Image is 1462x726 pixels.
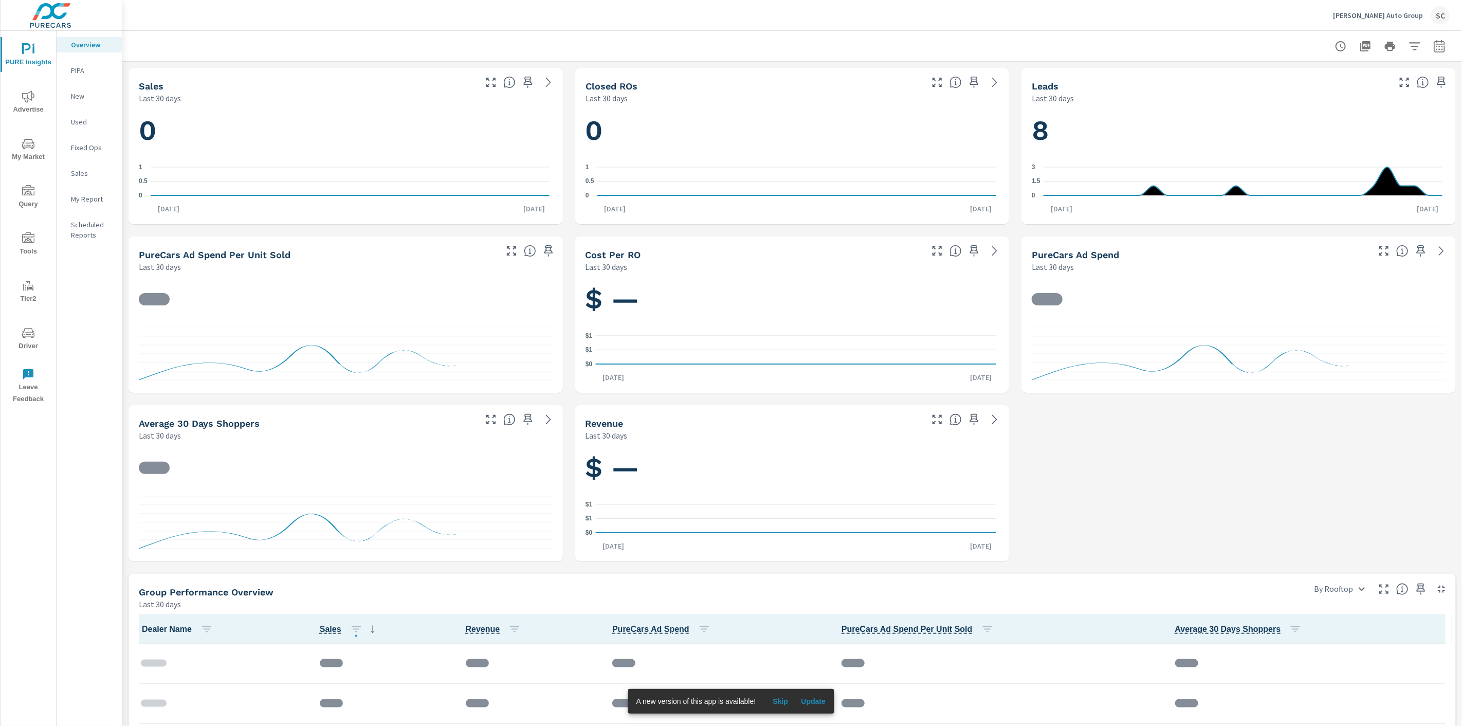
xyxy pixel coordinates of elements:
[57,140,122,155] div: Fixed Ops
[4,43,53,68] span: PURE Insights
[139,249,290,260] h5: PureCars Ad Spend Per Unit Sold
[1175,623,1281,635] span: A rolling 30 day total of daily Shoppers on the dealership website, averaged over the selected da...
[966,74,982,90] span: Save this to your personalized report
[1032,249,1119,260] h5: PureCars Ad Spend
[71,194,114,204] p: My Report
[1376,580,1392,597] button: Make Fullscreen
[139,178,148,185] text: 0.5
[586,501,593,508] text: $1
[57,63,122,78] div: PIPA
[142,623,217,635] span: Dealer Name
[801,697,826,706] span: Update
[57,37,122,52] div: Overview
[966,243,982,259] span: Save this to your personalized report
[540,411,557,428] a: See more details in report
[586,429,628,442] p: Last 30 days
[1431,6,1450,25] div: SC
[4,90,53,116] span: Advertise
[586,164,589,171] text: 1
[595,372,631,383] p: [DATE]
[966,411,982,428] span: Save this to your personalized report
[586,249,641,260] h5: Cost per RO
[71,91,114,101] p: New
[320,623,341,635] span: Number of vehicles sold by the dealership over the selected date range. [Source: This data is sou...
[797,693,830,710] button: Update
[320,623,379,635] span: Sales
[4,280,53,305] span: Tier2
[1032,81,1058,92] h5: Leads
[586,282,999,317] h1: $ —
[1333,11,1423,20] p: [PERSON_NAME] Auto Group
[503,243,520,259] button: Make Fullscreen
[4,185,53,210] span: Query
[986,411,1003,428] a: See more details in report
[1413,243,1429,259] span: Save this to your personalized report
[949,76,962,88] span: Number of Repair Orders Closed by the selected dealership group over the selected time range. [So...
[540,74,557,90] a: See more details in report
[71,117,114,127] p: Used
[1376,243,1392,259] button: Make Fullscreen
[612,623,689,635] span: Total cost of media for all PureCars channels for the selected dealership group over the selected...
[586,515,593,522] text: $1
[963,204,999,214] p: [DATE]
[520,74,536,90] span: Save this to your personalized report
[1429,36,1450,57] button: Select Date Range
[503,76,516,88] span: Number of vehicles sold by the dealership over the selected date range. [Source: This data is sou...
[1044,204,1080,214] p: [DATE]
[1355,36,1376,57] button: "Export Report to PDF"
[586,418,624,429] h5: Revenue
[57,217,122,243] div: Scheduled Reports
[586,81,637,92] h5: Closed ROs
[1433,580,1450,597] button: Minimize Widget
[71,142,114,153] p: Fixed Ops
[1032,92,1074,104] p: Last 30 days
[586,92,628,104] p: Last 30 days
[57,114,122,130] div: Used
[768,697,793,706] span: Skip
[139,92,181,104] p: Last 30 days
[524,245,536,257] span: Average cost of advertising per each vehicle sold at the dealer over the selected date range. The...
[483,74,499,90] button: Make Fullscreen
[4,327,53,352] span: Driver
[1308,580,1372,598] div: By Rooftop
[963,372,999,383] p: [DATE]
[1396,74,1413,90] button: Make Fullscreen
[586,192,589,199] text: 0
[4,138,53,163] span: My Market
[586,529,593,536] text: $0
[1404,36,1425,57] button: Apply Filters
[1380,36,1400,57] button: Print Report
[1032,192,1035,199] text: 0
[139,261,181,273] p: Last 30 days
[540,243,557,259] span: Save this to your personalized report
[151,204,187,214] p: [DATE]
[71,40,114,50] p: Overview
[139,598,181,610] p: Last 30 days
[139,164,142,171] text: 1
[842,623,998,635] span: PureCars Ad Spend Per Unit Sold
[1396,583,1409,595] span: Understand group performance broken down by various segments. Use the dropdown in the upper right...
[636,697,756,705] span: A new version of this app is available!
[929,243,945,259] button: Make Fullscreen
[929,411,945,428] button: Make Fullscreen
[842,623,973,635] span: Average cost of advertising per each vehicle sold at the dealer over the selected date range. The...
[1410,204,1446,214] p: [DATE]
[612,623,715,635] span: PureCars Ad Spend
[139,192,142,199] text: 0
[1175,623,1306,635] span: Average 30 Days Shoppers
[1032,261,1074,273] p: Last 30 days
[4,232,53,258] span: Tools
[1417,76,1429,88] span: Number of Leads generated from PureCars Tools for the selected dealership group over the selected...
[949,413,962,426] span: Total sales revenue over the selected date range. [Source: This data is sourced from the dealer’s...
[1032,164,1035,171] text: 3
[586,360,593,368] text: $0
[1032,113,1446,148] h1: 8
[986,74,1003,90] a: See more details in report
[139,113,553,148] h1: 0
[1032,178,1040,185] text: 1.5
[1433,74,1450,90] span: Save this to your personalized report
[520,411,536,428] span: Save this to your personalized report
[586,261,628,273] p: Last 30 days
[466,623,500,635] span: Total sales revenue over the selected date range. [Source: This data is sourced from the dealer’s...
[586,347,593,354] text: $1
